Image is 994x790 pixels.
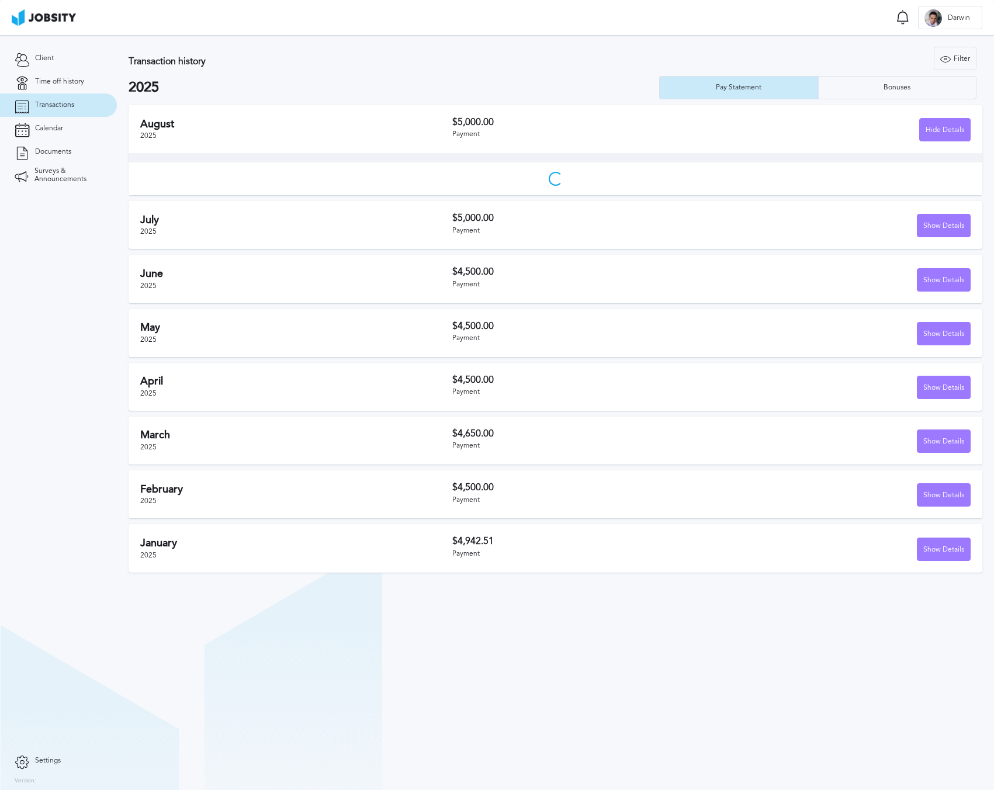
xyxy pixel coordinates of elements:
[140,214,452,226] h2: July
[140,321,452,334] h2: May
[917,322,971,345] button: Show Details
[452,321,712,331] h3: $4,500.00
[917,214,970,238] div: Show Details
[140,131,157,140] span: 2025
[15,778,36,785] label: Version:
[452,536,712,546] h3: $4,942.51
[917,214,971,237] button: Show Details
[452,442,712,450] div: Payment
[659,76,818,99] button: Pay Statement
[140,389,157,397] span: 2025
[452,496,712,504] div: Payment
[917,430,970,453] div: Show Details
[140,268,452,280] h2: June
[452,227,712,235] div: Payment
[452,130,712,138] div: Payment
[920,119,970,142] div: Hide Details
[452,334,712,342] div: Payment
[452,482,712,493] h3: $4,500.00
[918,6,982,29] button: DDarwin
[452,213,712,223] h3: $5,000.00
[140,118,452,130] h2: August
[129,56,593,67] h3: Transaction history
[917,268,971,292] button: Show Details
[12,9,76,26] img: ab4bad089aa723f57921c736e9817d99.png
[710,84,767,92] div: Pay Statement
[917,269,970,292] div: Show Details
[452,117,712,127] h3: $5,000.00
[140,483,452,496] h2: February
[942,14,976,22] span: Darwin
[917,483,971,507] button: Show Details
[452,266,712,277] h3: $4,500.00
[934,47,976,70] button: Filter
[129,79,659,96] h2: 2025
[452,375,712,385] h3: $4,500.00
[917,323,970,346] div: Show Details
[35,78,84,86] span: Time off history
[140,282,157,290] span: 2025
[35,148,71,156] span: Documents
[452,280,712,289] div: Payment
[818,76,976,99] button: Bonuses
[140,443,157,451] span: 2025
[140,227,157,235] span: 2025
[140,429,452,441] h2: March
[140,375,452,387] h2: April
[35,101,74,109] span: Transactions
[919,118,971,141] button: Hide Details
[934,47,976,71] div: Filter
[35,757,61,765] span: Settings
[140,551,157,559] span: 2025
[917,429,971,453] button: Show Details
[917,376,971,399] button: Show Details
[452,388,712,396] div: Payment
[34,167,102,183] span: Surveys & Announcements
[924,9,942,27] div: D
[917,538,971,561] button: Show Details
[878,84,916,92] div: Bonuses
[452,550,712,558] div: Payment
[917,484,970,507] div: Show Details
[35,124,63,133] span: Calendar
[140,497,157,505] span: 2025
[917,376,970,400] div: Show Details
[140,537,452,549] h2: January
[452,428,712,439] h3: $4,650.00
[140,335,157,344] span: 2025
[35,54,54,63] span: Client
